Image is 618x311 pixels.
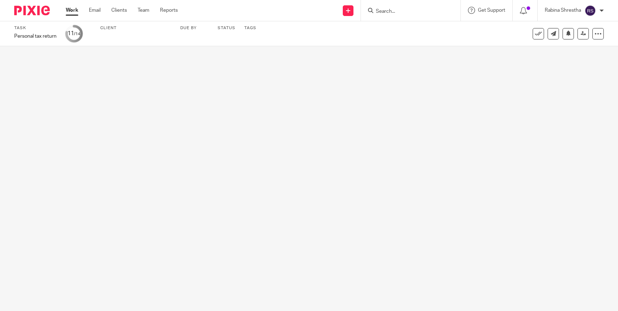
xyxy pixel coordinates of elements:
[68,30,80,38] div: 11
[545,7,581,14] p: Rabina Shrestha
[100,25,171,31] label: Client
[585,5,596,16] img: svg%3E
[14,6,50,15] img: Pixie
[89,7,101,14] a: Email
[180,25,209,31] label: Due by
[244,25,256,31] label: Tags
[218,25,235,31] label: Status
[74,32,80,36] small: /14
[14,33,57,40] div: Personal tax return
[375,9,439,15] input: Search
[66,7,78,14] a: Work
[111,7,127,14] a: Clients
[478,8,505,13] span: Get Support
[14,25,57,31] label: Task
[138,7,149,14] a: Team
[160,7,178,14] a: Reports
